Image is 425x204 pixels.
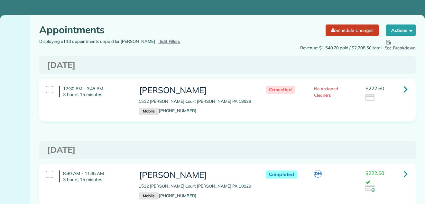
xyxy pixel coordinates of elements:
h1: Appointments [39,24,321,35]
button: Actions [386,24,416,36]
a: Mobile[PHONE_NUMBER] [139,193,196,198]
p: 1512 [PERSON_NAME] Court [PERSON_NAME] PA 18929 [139,183,253,189]
small: Mobile [139,108,159,115]
span: $222.60 [365,170,384,176]
small: Mobile [139,192,159,199]
span: Edit Filters [160,39,180,44]
span: DH [314,170,322,178]
span: $222.60 [365,85,384,92]
img: icon_credit_card_success-27c2c4fc500a7f1a58a13ef14842cb958d03041fefb464fd2e53c949a5770e83.png [365,185,375,192]
a: Edit Filters [158,39,180,44]
span: Cancelled [266,86,295,94]
p: 3 hours 15 minutes [63,177,129,182]
a: Schedule Changes [326,24,379,36]
span: See Breakdown [385,38,416,50]
h4: 8:30 AM - 11:45 AM [59,170,129,182]
button: See Breakdown [385,38,416,51]
span: Completed [266,170,298,179]
h3: [DATE] [47,145,408,155]
h4: 12:30 PM - 3:45 PM [59,86,129,97]
span: Revenue: $1,540.70 paid / $2,208.50 total [300,45,381,51]
div: Displaying all 10 appointments unpaid for [PERSON_NAME] [34,38,227,45]
img: icon_credit_card_neutral-3d9a980bd25ce6dbb0f2033d7200983694762465c175678fcbc2d8f4bc43548e.png [365,94,375,102]
h3: [PERSON_NAME] [139,86,253,95]
a: Mobile[PHONE_NUMBER] [139,108,196,113]
h3: [PERSON_NAME] [139,170,253,180]
p: 1512 [PERSON_NAME] Court [PERSON_NAME] PA 18929 [139,98,253,105]
p: 3 hours 15 minutes [63,92,129,97]
span: No Assigned Cleaners [314,86,338,98]
h3: [DATE] [47,61,408,70]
